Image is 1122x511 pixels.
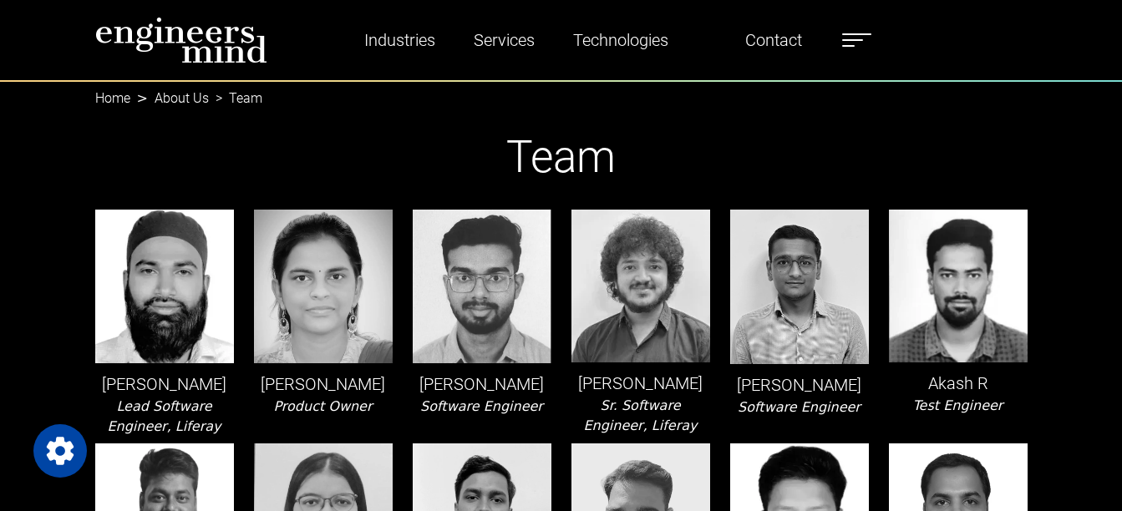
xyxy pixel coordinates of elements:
[420,398,543,414] i: Software Engineer
[730,210,869,364] img: leader-img
[95,80,1028,100] nav: breadcrumb
[95,90,130,106] a: Home
[254,210,393,363] img: leader-img
[889,371,1028,396] p: Akash R
[95,372,234,397] p: [PERSON_NAME]
[467,21,541,59] a: Services
[273,398,372,414] i: Product Owner
[739,21,809,59] a: Contact
[571,371,710,396] p: [PERSON_NAME]
[95,131,1028,185] h1: Team
[566,21,675,59] a: Technologies
[254,372,393,397] p: [PERSON_NAME]
[413,210,551,363] img: leader-img
[583,397,697,433] i: Sr. Software Engineer, Liferay
[209,89,262,109] li: Team
[571,210,710,362] img: leader-img
[358,21,442,59] a: Industries
[738,399,861,415] i: Software Engineer
[95,17,267,63] img: logo
[889,210,1028,363] img: leader-img
[95,210,234,363] img: leader-img
[155,90,209,106] a: About Us
[913,397,1003,413] i: Test Engineer
[107,398,221,434] i: Lead Software Engineer, Liferay
[413,372,551,397] p: [PERSON_NAME]
[730,372,869,397] p: [PERSON_NAME]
